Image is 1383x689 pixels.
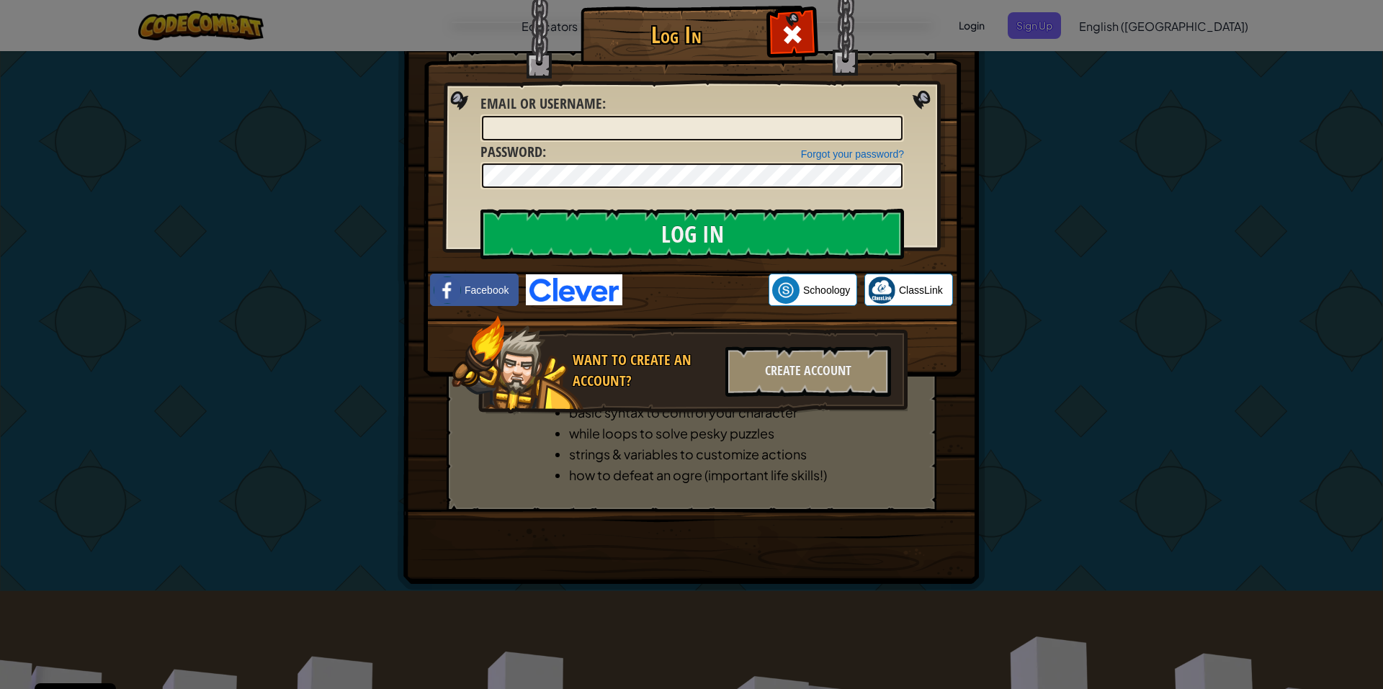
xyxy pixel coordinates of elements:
[868,276,895,304] img: classlink-logo-small.png
[480,209,904,259] input: Log In
[573,350,717,391] div: Want to create an account?
[725,346,891,397] div: Create Account
[526,274,622,305] img: clever-logo-blue.png
[899,283,943,297] span: ClassLink
[465,283,509,297] span: Facebook
[480,94,606,114] label: :
[480,142,546,163] label: :
[801,148,904,160] a: Forgot your password?
[803,283,850,297] span: Schoology
[434,276,461,304] img: facebook_small.png
[622,274,769,306] iframe: Sign in with Google Button
[480,142,542,161] span: Password
[480,94,602,113] span: Email or Username
[584,22,768,48] h1: Log In
[772,276,800,304] img: schoology.png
